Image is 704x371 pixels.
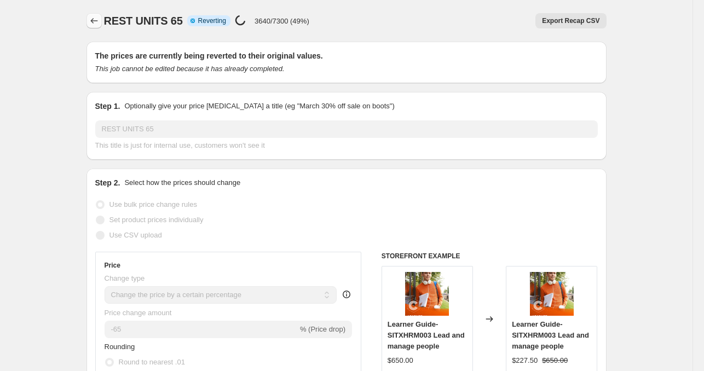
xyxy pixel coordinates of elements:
input: -15 [105,321,298,338]
span: Use CSV upload [109,231,162,239]
h3: Price [105,261,120,270]
span: Learner Guide-SITXHRM003 Lead and manage people [512,320,589,350]
span: Reverting [198,16,226,25]
h6: STOREFRONT EXAMPLE [382,252,598,260]
span: Rounding [105,343,135,351]
span: Round to nearest .01 [119,358,185,366]
button: Export Recap CSV [535,13,606,28]
span: % (Price drop) [300,325,345,333]
p: Optionally give your price [MEDICAL_DATA] a title (eg "March 30% off sale on boots") [124,101,394,112]
img: Learner-Guide_6fa29d61-2054-400f-8c33-7345591c7297_80x.jpg [530,272,574,316]
h2: The prices are currently being reverted to their original values. [95,50,598,61]
div: help [341,289,352,300]
span: Export Recap CSV [542,16,599,25]
button: Price change jobs [86,13,102,28]
span: Use bulk price change rules [109,200,197,208]
span: Price change amount [105,309,172,317]
input: 30% off holiday sale [95,120,598,138]
span: REST UNITS 65 [104,15,183,27]
span: This title is just for internal use, customers won't see it [95,141,265,149]
i: This job cannot be edited because it has already completed. [95,65,285,73]
img: Learner-Guide_6fa29d61-2054-400f-8c33-7345591c7297_80x.jpg [405,272,449,316]
strike: $650.00 [542,355,568,366]
div: $227.50 [512,355,538,366]
p: 3640/7300 (49%) [255,17,309,25]
span: Learner Guide-SITXHRM003 Lead and manage people [388,320,465,350]
span: Change type [105,274,145,282]
span: Set product prices individually [109,216,204,224]
p: Select how the prices should change [124,177,240,188]
h2: Step 1. [95,101,120,112]
h2: Step 2. [95,177,120,188]
div: $650.00 [388,355,413,366]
